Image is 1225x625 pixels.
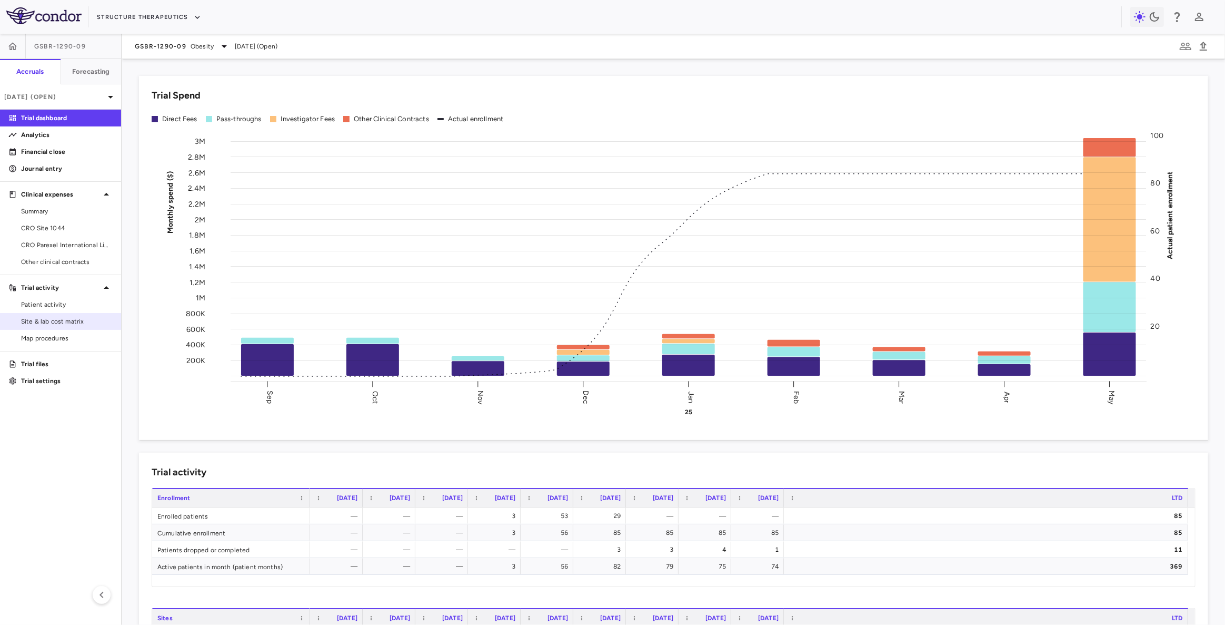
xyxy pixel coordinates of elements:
tspan: 3M [195,137,205,146]
p: Journal entry [21,164,113,173]
span: GSBR-1290-09 [135,42,186,51]
span: [DATE] [705,494,726,502]
span: Site & lab cost matrix [21,317,113,326]
tspan: 80 [1151,179,1160,188]
text: Feb [792,390,801,403]
span: Other clinical contracts [21,257,113,267]
tspan: 1.4M [189,262,205,271]
h6: Forecasting [72,67,110,76]
img: logo-full-SnFGN8VE.png [6,7,82,24]
div: 85 [583,524,621,541]
div: 3 [635,541,673,558]
p: Analytics [21,130,113,140]
tspan: 2.8M [188,152,205,161]
p: Financial close [21,147,113,157]
div: Pass-throughs [216,114,262,124]
p: Trial dashboard [21,113,113,123]
span: [DATE] [653,494,673,502]
div: 82 [583,558,621,575]
div: Active patients in month (patient months) [152,558,310,574]
div: — [425,507,463,524]
span: Patient activity [21,300,113,309]
span: [DATE] [390,494,410,502]
h6: Accruals [16,67,44,76]
div: — [688,507,726,524]
tspan: 800K [186,309,205,318]
span: Summary [21,207,113,216]
span: [DATE] [495,614,515,622]
div: 29 [583,507,621,524]
p: Trial files [21,359,113,369]
p: [DATE] (Open) [4,92,104,102]
p: Trial settings [21,376,113,386]
tspan: 60 [1151,226,1160,235]
tspan: 2.4M [188,184,205,193]
button: Structure Therapeutics [97,9,201,26]
div: 3 [477,524,515,541]
tspan: 1.8M [189,231,205,240]
span: [DATE] [337,494,357,502]
span: LTD [1172,494,1182,502]
span: CRO Site 1044 [21,223,113,233]
span: Enrollment [157,494,191,502]
div: 3 [477,507,515,524]
span: [DATE] [758,614,779,622]
tspan: 200K [186,356,205,365]
span: [DATE] (Open) [235,42,277,51]
div: — [372,524,410,541]
div: 3 [583,541,621,558]
div: Direct Fees [162,114,197,124]
tspan: 2M [195,215,205,224]
div: — [425,541,463,558]
div: 53 [530,507,568,524]
p: Trial activity [21,283,100,292]
div: 74 [741,558,779,575]
span: [DATE] [390,614,410,622]
span: [DATE] [600,614,621,622]
span: Sites [157,614,173,622]
text: 25 [685,408,692,416]
div: 85 [741,524,779,541]
span: LTD [1172,614,1182,622]
div: 3 [477,558,515,575]
tspan: Monthly spend ($) [166,171,175,233]
text: Mar [897,390,906,403]
span: [DATE] [547,494,568,502]
tspan: 1.6M [190,247,205,256]
div: — [425,558,463,575]
div: 85 [688,524,726,541]
tspan: 40 [1151,274,1160,283]
text: Apr [1002,391,1011,403]
tspan: Actual patient enrollment [1166,171,1175,259]
div: 56 [530,524,568,541]
div: — [477,541,515,558]
div: 85 [635,524,673,541]
div: — [372,541,410,558]
span: [DATE] [442,614,463,622]
p: Clinical expenses [21,190,100,199]
text: Nov [476,390,485,404]
div: — [741,507,779,524]
span: [DATE] [600,494,621,502]
span: [DATE] [653,614,673,622]
text: Sep [265,390,274,404]
div: — [320,507,357,524]
tspan: 1M [196,294,205,302]
div: 56 [530,558,568,575]
h6: Trial Spend [152,89,201,103]
tspan: 2.6M [188,168,205,177]
div: 11 [793,541,1183,558]
span: CRO Parexel International Limited [21,240,113,250]
span: [DATE] [547,614,568,622]
div: Actual enrollment [448,114,504,124]
text: Dec [581,390,590,404]
span: Map procedures [21,334,113,343]
div: 75 [688,558,726,575]
span: GSBR-1290-09 [34,42,86,51]
span: [DATE] [442,494,463,502]
div: Cumulative enrollment [152,524,310,541]
h6: Trial activity [152,465,206,480]
text: Jan [686,391,695,403]
tspan: 100 [1151,131,1163,140]
div: — [635,507,673,524]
